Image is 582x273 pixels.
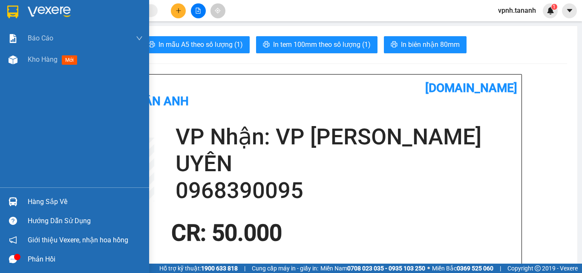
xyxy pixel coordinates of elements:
span: | [244,264,245,273]
span: question-circle [9,217,17,225]
span: down [136,35,143,42]
span: printer [148,41,155,49]
img: solution-icon [9,34,17,43]
span: plus [176,8,182,14]
span: printer [391,41,398,49]
button: caret-down [562,3,577,18]
div: Hàng sắp về [28,195,143,208]
img: icon-new-feature [547,7,554,14]
button: printerIn mẫu A5 theo số lượng (1) [141,36,250,53]
span: environment [4,57,10,63]
div: Phản hồi [28,253,143,266]
span: caret-down [566,7,573,14]
h2: VP Nhận: VP [PERSON_NAME] [176,124,517,150]
li: VP BX Ngọc Hồi - Kon Tum [4,36,59,55]
b: [DOMAIN_NAME] [425,81,517,95]
span: Giới thiệu Vexere, nhận hoa hồng [28,235,128,245]
span: CR : 50.000 [171,220,282,246]
div: Hướng dẫn sử dụng [28,215,143,227]
span: Kho hàng [28,55,58,63]
span: message [9,255,17,263]
strong: 0369 525 060 [457,265,493,272]
span: In mẫu A5 theo số lượng (1) [158,39,243,50]
button: file-add [191,3,206,18]
h2: UYÊN [176,150,517,177]
span: aim [215,8,221,14]
button: printerIn biên nhận 80mm [384,36,467,53]
span: Miền Bắc [432,264,493,273]
li: Tân Anh [4,4,124,20]
span: ⚪️ [427,267,430,270]
sup: 1 [551,4,557,10]
strong: 0708 023 035 - 0935 103 250 [347,265,425,272]
button: plus [171,3,186,18]
strong: 1900 633 818 [201,265,238,272]
img: logo.jpg [4,4,34,34]
span: 1 [553,4,556,10]
span: | [500,264,501,273]
img: logo-vxr [7,6,18,18]
span: Báo cáo [28,33,53,43]
span: mới [62,55,77,65]
span: copyright [535,265,541,271]
span: file-add [195,8,201,14]
h2: 0968390095 [176,177,517,204]
li: VP VP [PERSON_NAME] [59,36,113,55]
span: In tem 100mm theo số lượng (1) [273,39,371,50]
span: In biên nhận 80mm [401,39,460,50]
span: notification [9,236,17,244]
button: aim [210,3,225,18]
span: Hỗ trợ kỹ thuật: [159,264,238,273]
button: printerIn tem 100mm theo số lượng (1) [256,36,377,53]
b: Tân Anh [137,94,189,108]
span: printer [263,41,270,49]
span: Miền Nam [320,264,425,273]
span: vpnh.tananh [491,5,543,16]
img: warehouse-icon [9,197,17,206]
img: warehouse-icon [9,55,17,64]
b: khu C30-lô B5-Q10 [59,56,106,72]
span: environment [59,57,65,63]
span: Cung cấp máy in - giấy in: [252,264,318,273]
